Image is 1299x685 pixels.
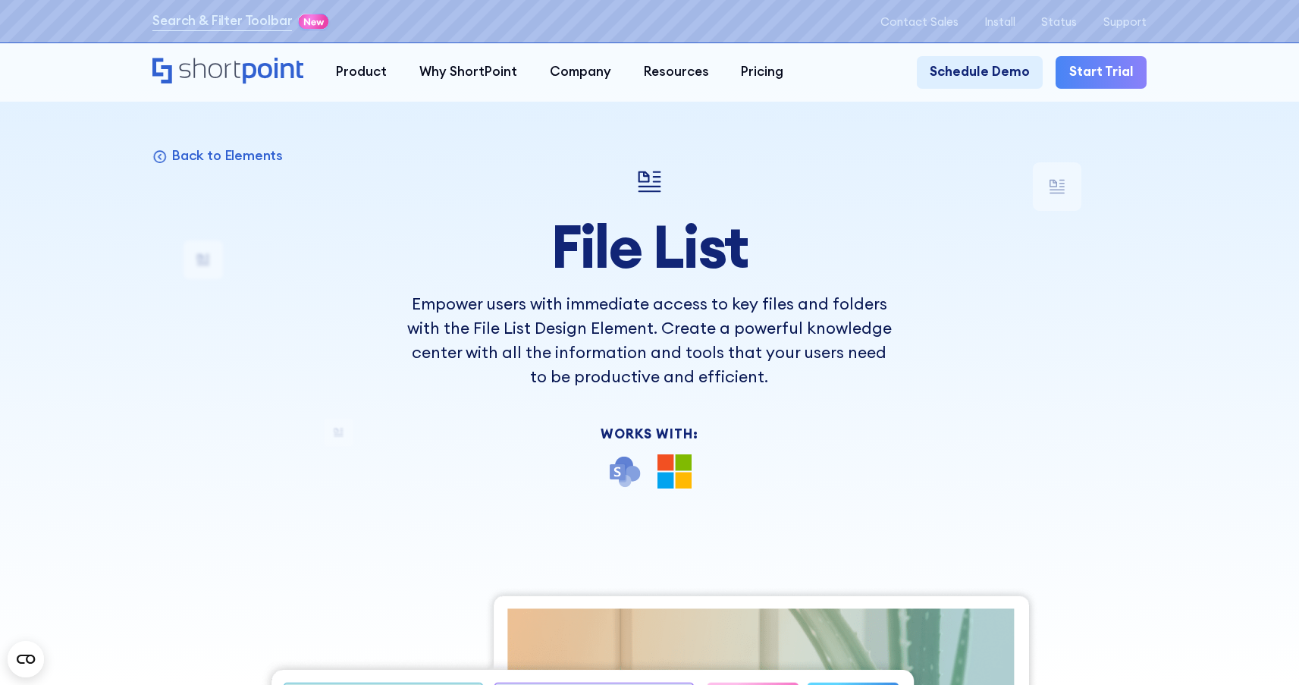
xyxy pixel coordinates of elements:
[917,56,1043,89] a: Schedule Demo
[419,62,517,82] div: Why ShortPoint
[336,62,387,82] div: Product
[607,454,642,489] img: SharePoint icon
[406,292,893,389] p: Empower users with immediate access to key files and folders with the File List Design Element. C...
[1103,15,1147,28] a: Support
[984,15,1015,28] a: Install
[8,641,44,677] button: Open CMP widget
[403,56,534,89] a: Why ShortPoint
[152,11,292,31] a: Search & Filter Toolbar
[1056,56,1146,89] a: Start Trial
[880,15,959,28] a: Contact Sales
[171,146,283,164] p: Back to Elements
[657,454,692,489] img: Microsoft 365 logo
[152,58,303,86] a: Home
[550,62,611,82] div: Company
[627,56,725,89] a: Resources
[630,162,669,201] img: File List
[1041,15,1077,28] a: Status
[741,62,783,82] div: Pricing
[644,62,709,82] div: Resources
[1026,509,1299,685] iframe: Chat Widget
[406,215,893,279] h1: File List
[152,146,283,164] a: Back to Elements
[406,428,893,441] div: Works With:
[725,56,800,89] a: Pricing
[320,56,403,89] a: Product
[533,56,627,89] a: Company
